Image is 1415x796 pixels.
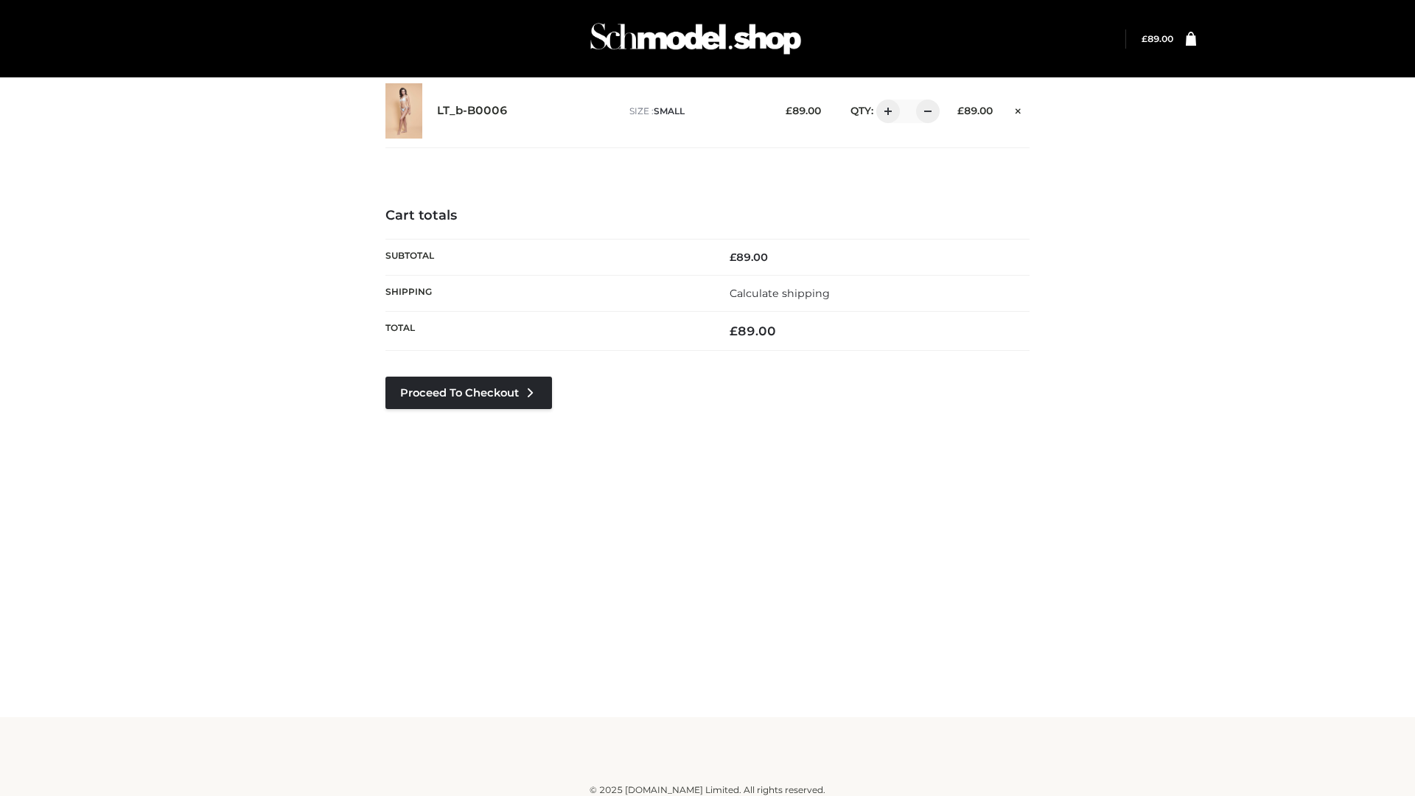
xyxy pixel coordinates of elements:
span: £ [1142,33,1147,44]
bdi: 89.00 [957,105,993,116]
span: SMALL [654,105,685,116]
span: £ [786,105,792,116]
img: Schmodel Admin 964 [585,10,806,68]
a: Remove this item [1007,99,1030,119]
p: size : [629,105,763,118]
div: QTY: [836,99,934,123]
bdi: 89.00 [730,324,776,338]
span: £ [957,105,964,116]
th: Shipping [385,275,707,311]
bdi: 89.00 [786,105,821,116]
th: Total [385,312,707,351]
a: £89.00 [1142,33,1173,44]
h4: Cart totals [385,208,1030,224]
bdi: 89.00 [730,251,768,264]
span: £ [730,251,736,264]
a: Calculate shipping [730,287,830,300]
span: £ [730,324,738,338]
a: LT_b-B0006 [437,104,508,118]
th: Subtotal [385,239,707,275]
a: Proceed to Checkout [385,377,552,409]
bdi: 89.00 [1142,33,1173,44]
